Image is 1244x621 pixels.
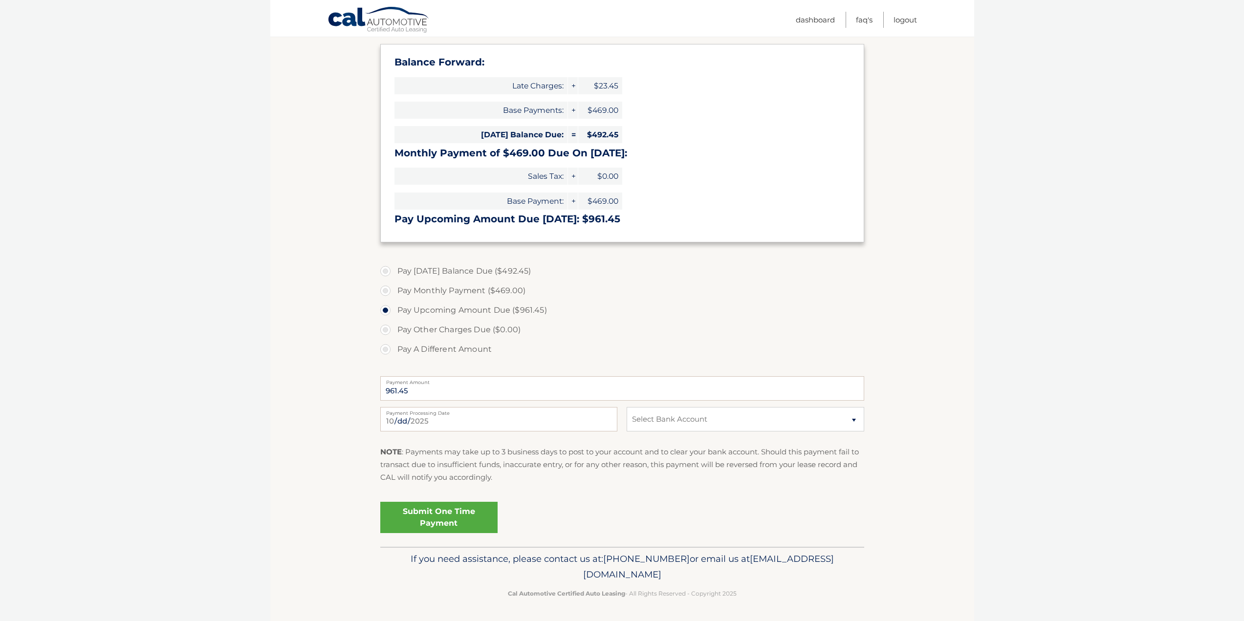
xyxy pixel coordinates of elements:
p: : Payments may take up to 3 business days to post to your account and to clear your bank account.... [380,446,864,484]
label: Pay Other Charges Due ($0.00) [380,320,864,340]
span: [EMAIL_ADDRESS][DOMAIN_NAME] [583,553,834,580]
span: = [568,126,578,143]
p: - All Rights Reserved - Copyright 2025 [387,588,858,599]
span: $492.45 [578,126,622,143]
span: + [568,77,578,94]
input: Payment Date [380,407,617,431]
strong: NOTE [380,447,402,456]
span: $469.00 [578,102,622,119]
span: Sales Tax: [394,168,567,185]
input: Payment Amount [380,376,864,401]
label: Pay [DATE] Balance Due ($492.45) [380,261,864,281]
a: Submit One Time Payment [380,502,498,533]
a: Cal Automotive [327,6,430,35]
span: + [568,102,578,119]
a: FAQ's [856,12,873,28]
span: $23.45 [578,77,622,94]
label: Pay Upcoming Amount Due ($961.45) [380,300,864,320]
span: $469.00 [578,193,622,210]
strong: Cal Automotive Certified Auto Leasing [508,590,625,597]
span: [DATE] Balance Due: [394,126,567,143]
span: $0.00 [578,168,622,185]
label: Pay Monthly Payment ($469.00) [380,281,864,300]
a: Logout [894,12,917,28]
span: Base Payment: [394,193,567,210]
label: Pay A Different Amount [380,340,864,359]
span: Late Charges: [394,77,567,94]
h3: Balance Forward: [394,56,850,68]
h3: Pay Upcoming Amount Due [DATE]: $961.45 [394,213,850,225]
label: Payment Processing Date [380,407,617,415]
span: + [568,168,578,185]
span: Base Payments: [394,102,567,119]
label: Payment Amount [380,376,864,384]
span: + [568,193,578,210]
h3: Monthly Payment of $469.00 Due On [DATE]: [394,147,850,159]
p: If you need assistance, please contact us at: or email us at [387,551,858,582]
a: Dashboard [796,12,835,28]
span: [PHONE_NUMBER] [603,553,690,564]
